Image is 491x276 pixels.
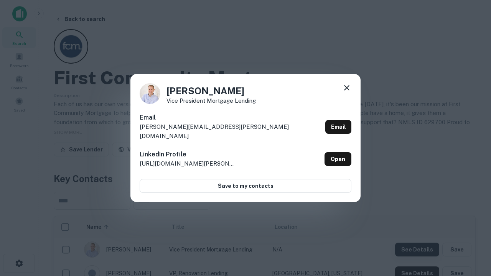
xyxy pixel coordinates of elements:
h4: [PERSON_NAME] [166,84,256,98]
a: Open [325,152,351,166]
h6: Email [140,113,322,122]
button: Save to my contacts [140,179,351,193]
a: Email [325,120,351,134]
img: 1520878720083 [140,83,160,104]
iframe: Chat Widget [453,190,491,227]
p: [PERSON_NAME][EMAIL_ADDRESS][PERSON_NAME][DOMAIN_NAME] [140,122,322,140]
p: [URL][DOMAIN_NAME][PERSON_NAME] [140,159,236,168]
h6: LinkedIn Profile [140,150,236,159]
p: Vice President Mortgage Lending [166,98,256,103]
